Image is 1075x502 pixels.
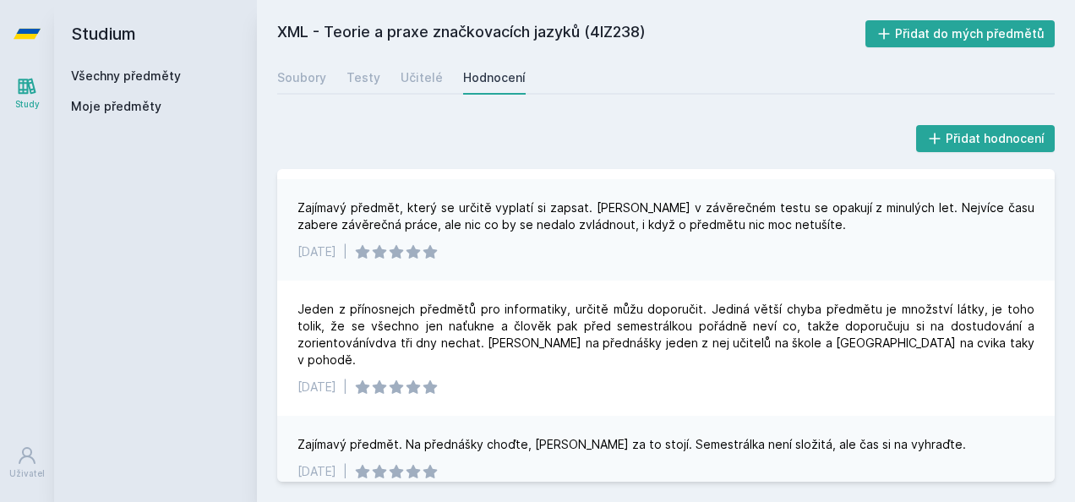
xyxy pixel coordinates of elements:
[3,437,51,488] a: Uživatel
[297,301,1034,368] div: Jeden z přínosnejch předmětů pro informatiky, určitě můžu doporučit. Jediná větší chyba předmětu ...
[343,463,347,480] div: |
[343,243,347,260] div: |
[297,463,336,480] div: [DATE]
[71,68,181,83] a: Všechny předměty
[277,20,865,47] h2: XML - Teorie a praxe značkovacích jazyků (4IZ238)
[3,68,51,119] a: Study
[9,467,45,480] div: Uživatel
[401,69,443,86] div: Učitelé
[71,98,161,115] span: Moje předměty
[297,199,1034,233] div: Zajímavý předmět, který se určitě vyplatí si zapsat. [PERSON_NAME] v závěrečném testu se opakují ...
[463,69,526,86] div: Hodnocení
[865,20,1056,47] button: Přidat do mých předmětů
[277,61,326,95] a: Soubory
[916,125,1056,152] button: Přidat hodnocení
[463,61,526,95] a: Hodnocení
[297,243,336,260] div: [DATE]
[347,69,380,86] div: Testy
[401,61,443,95] a: Učitelé
[297,379,336,396] div: [DATE]
[347,61,380,95] a: Testy
[15,98,40,111] div: Study
[343,379,347,396] div: |
[277,69,326,86] div: Soubory
[297,436,966,453] div: Zajímavý předmět. Na přednášky choďte, [PERSON_NAME] za to stojí. Semestrálka není složitá, ale č...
